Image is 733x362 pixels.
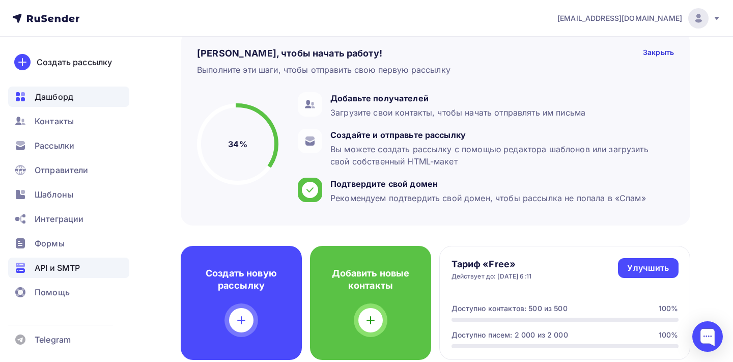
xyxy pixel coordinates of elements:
div: Подтвердите свой домен [330,178,646,190]
a: [EMAIL_ADDRESS][DOMAIN_NAME] [557,8,721,29]
a: Рассылки [8,135,129,156]
div: Создайте и отправьте рассылку [330,129,669,141]
a: Улучшить [618,258,678,278]
div: 100% [659,330,679,340]
span: Формы [35,237,65,249]
span: Помощь [35,286,70,298]
h4: [PERSON_NAME], чтобы начать работу! [197,47,382,60]
a: Контакты [8,111,129,131]
div: Улучшить [627,262,669,274]
div: Добавьте получателей [330,92,585,104]
h4: Добавить новые контакты [326,267,415,292]
span: Telegram [35,333,71,346]
a: Дашборд [8,87,129,107]
span: Рассылки [35,140,74,152]
div: Загрузите свои контакты, чтобы начать отправлять им письма [330,106,585,119]
div: Выполните эти шаги, чтобы отправить свою первую рассылку [197,64,450,76]
h4: Создать новую рассылку [197,267,286,292]
a: Формы [8,233,129,254]
div: 100% [659,303,679,314]
h5: 34% [228,138,247,150]
div: Действует до: [DATE] 6:11 [452,272,532,281]
div: Закрыть [643,47,674,60]
a: Шаблоны [8,184,129,205]
div: Доступно писем: 2 000 из 2 000 [452,330,568,340]
span: Контакты [35,115,74,127]
h4: Тариф «Free» [452,258,532,270]
a: Отправители [8,160,129,180]
div: Доступно контактов: 500 из 500 [452,303,568,314]
span: API и SMTP [35,262,80,274]
div: Вы можете создать рассылку с помощью редактора шаблонов или загрузить свой собственный HTML-макет [330,143,669,168]
span: Дашборд [35,91,73,103]
span: Интеграции [35,213,83,225]
span: Шаблоны [35,188,73,201]
span: Отправители [35,164,89,176]
div: Рекомендуем подтвердить свой домен, чтобы рассылка не попала в «Спам» [330,192,646,204]
span: [EMAIL_ADDRESS][DOMAIN_NAME] [557,13,682,23]
div: Создать рассылку [37,56,112,68]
